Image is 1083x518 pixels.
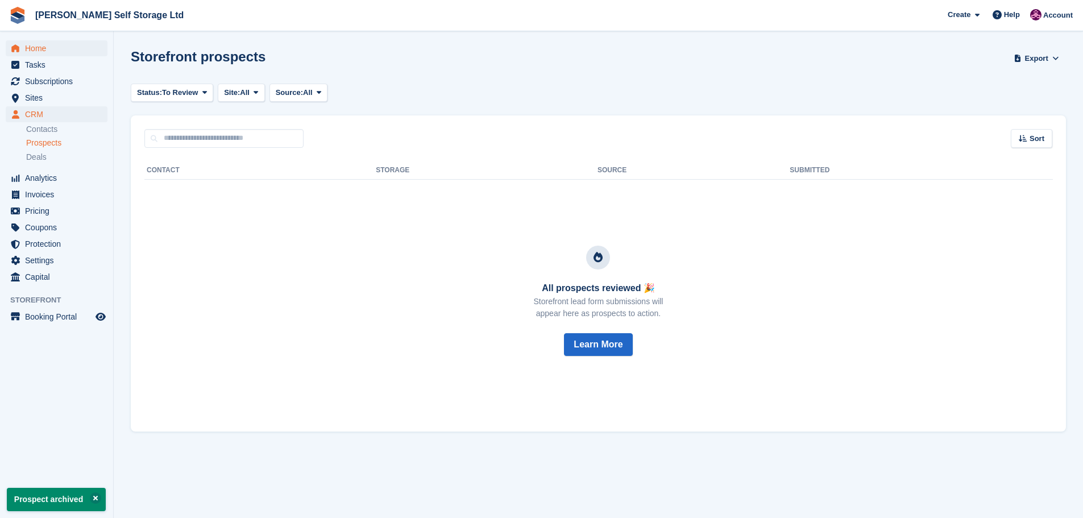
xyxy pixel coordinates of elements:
[26,124,107,135] a: Contacts
[564,333,632,356] button: Learn More
[276,87,303,98] span: Source:
[25,73,93,89] span: Subscriptions
[6,73,107,89] a: menu
[6,170,107,186] a: menu
[6,203,107,219] a: menu
[26,151,107,163] a: Deals
[376,161,597,180] th: Storage
[6,269,107,285] a: menu
[26,138,61,148] span: Prospects
[25,187,93,202] span: Invoices
[6,219,107,235] a: menu
[131,84,213,102] button: Status: To Review
[534,283,663,293] h3: All prospects reviewed 🎉
[790,161,1052,180] th: Submitted
[94,310,107,324] a: Preview store
[26,152,47,163] span: Deals
[9,7,26,24] img: stora-icon-8386f47178a22dfd0bd8f6a31ec36ba5ce8667c1dd55bd0f319d3a0aa187defe.svg
[25,269,93,285] span: Capital
[25,309,93,325] span: Booking Portal
[948,9,970,20] span: Create
[1030,133,1044,144] span: Sort
[597,161,790,180] th: Source
[269,84,328,102] button: Source: All
[162,87,198,98] span: To Review
[534,296,663,320] p: Storefront lead form submissions will appear here as prospects to action.
[25,236,93,252] span: Protection
[224,87,240,98] span: Site:
[25,252,93,268] span: Settings
[25,57,93,73] span: Tasks
[6,236,107,252] a: menu
[144,161,376,180] th: Contact
[303,87,313,98] span: All
[25,170,93,186] span: Analytics
[6,187,107,202] a: menu
[1030,9,1041,20] img: Lydia Wild
[6,309,107,325] a: menu
[26,137,107,149] a: Prospects
[240,87,250,98] span: All
[218,84,265,102] button: Site: All
[25,106,93,122] span: CRM
[25,40,93,56] span: Home
[1011,49,1061,68] button: Export
[1025,53,1048,64] span: Export
[137,87,162,98] span: Status:
[1004,9,1020,20] span: Help
[10,295,113,306] span: Storefront
[6,106,107,122] a: menu
[6,252,107,268] a: menu
[25,90,93,106] span: Sites
[6,90,107,106] a: menu
[6,57,107,73] a: menu
[1043,10,1073,21] span: Account
[131,49,265,64] h1: Storefront prospects
[25,203,93,219] span: Pricing
[31,6,188,24] a: [PERSON_NAME] Self Storage Ltd
[7,488,106,511] p: Prospect archived
[6,40,107,56] a: menu
[25,219,93,235] span: Coupons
